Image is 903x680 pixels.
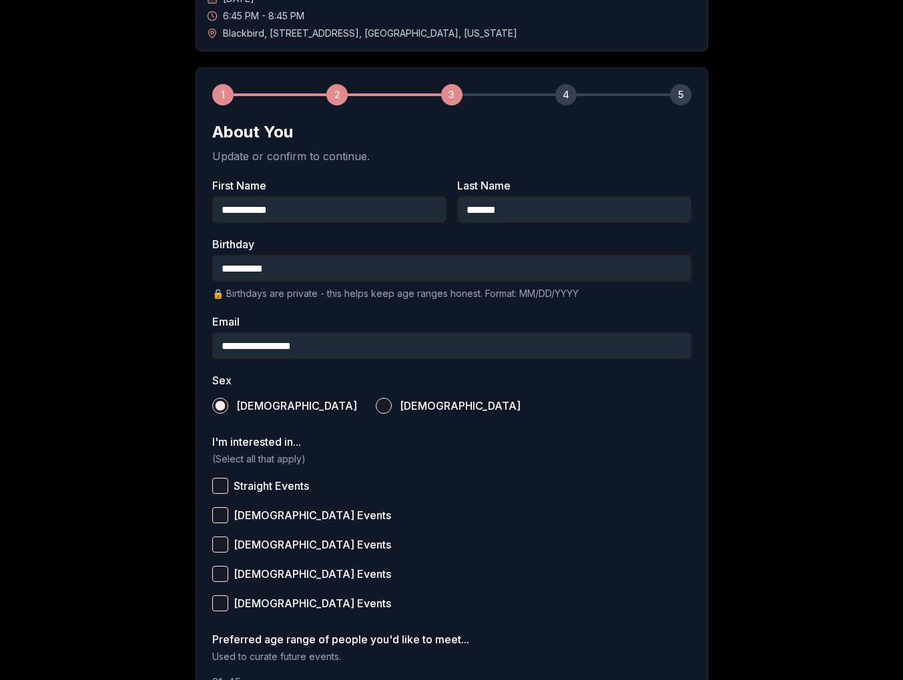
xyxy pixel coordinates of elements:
[212,375,691,386] label: Sex
[212,180,446,191] label: First Name
[212,452,691,466] p: (Select all that apply)
[212,595,228,611] button: [DEMOGRAPHIC_DATA] Events
[212,84,234,105] div: 1
[212,634,691,645] label: Preferred age range of people you'd like to meet...
[212,121,691,143] h2: About You
[212,148,691,164] p: Update or confirm to continue.
[457,180,691,191] label: Last Name
[376,398,392,414] button: [DEMOGRAPHIC_DATA]
[223,9,304,23] span: 6:45 PM - 8:45 PM
[234,510,391,521] span: [DEMOGRAPHIC_DATA] Events
[326,84,348,105] div: 2
[212,287,691,300] p: 🔒 Birthdays are private - this helps keep age ranges honest. Format: MM/DD/YYYY
[234,598,391,609] span: [DEMOGRAPHIC_DATA] Events
[555,84,577,105] div: 4
[234,539,391,550] span: [DEMOGRAPHIC_DATA] Events
[234,480,309,491] span: Straight Events
[236,400,357,411] span: [DEMOGRAPHIC_DATA]
[441,84,463,105] div: 3
[212,650,691,663] p: Used to curate future events.
[212,398,228,414] button: [DEMOGRAPHIC_DATA]
[223,27,517,40] span: Blackbird , [STREET_ADDRESS] , [GEOGRAPHIC_DATA] , [US_STATE]
[670,84,691,105] div: 5
[400,400,521,411] span: [DEMOGRAPHIC_DATA]
[212,436,691,447] label: I'm interested in...
[212,566,228,582] button: [DEMOGRAPHIC_DATA] Events
[212,537,228,553] button: [DEMOGRAPHIC_DATA] Events
[212,239,691,250] label: Birthday
[212,316,691,327] label: Email
[212,478,228,494] button: Straight Events
[212,507,228,523] button: [DEMOGRAPHIC_DATA] Events
[234,569,391,579] span: [DEMOGRAPHIC_DATA] Events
